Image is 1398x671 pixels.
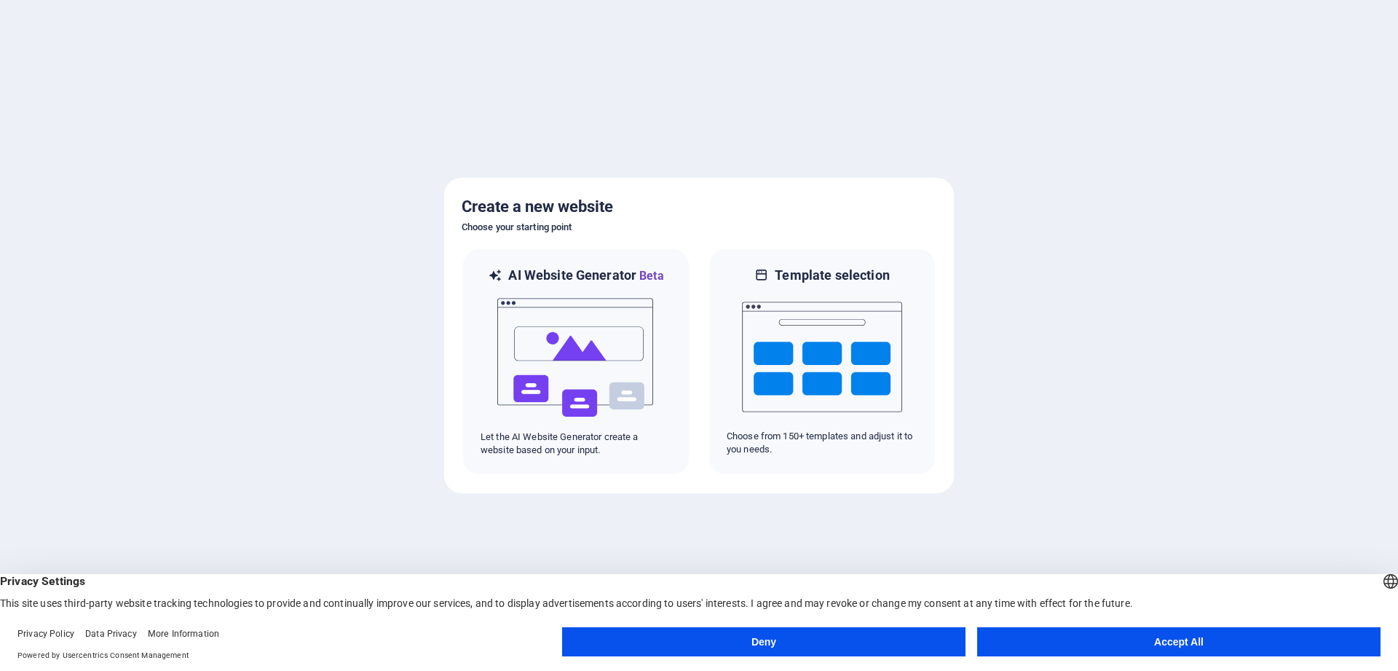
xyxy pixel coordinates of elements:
[496,285,656,431] img: ai
[708,248,936,476] div: Template selectionChoose from 150+ templates and adjust it to you needs.
[508,267,663,285] h6: AI Website Generator
[462,219,936,236] h6: Choose your starting point
[727,430,917,456] p: Choose from 150+ templates and adjust it to you needs.
[462,248,690,476] div: AI Website GeneratorBetaaiLet the AI Website Generator create a website based on your input.
[462,195,936,219] h5: Create a new website
[775,267,889,284] h6: Template selection
[481,431,671,457] p: Let the AI Website Generator create a website based on your input.
[636,269,664,283] span: Beta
